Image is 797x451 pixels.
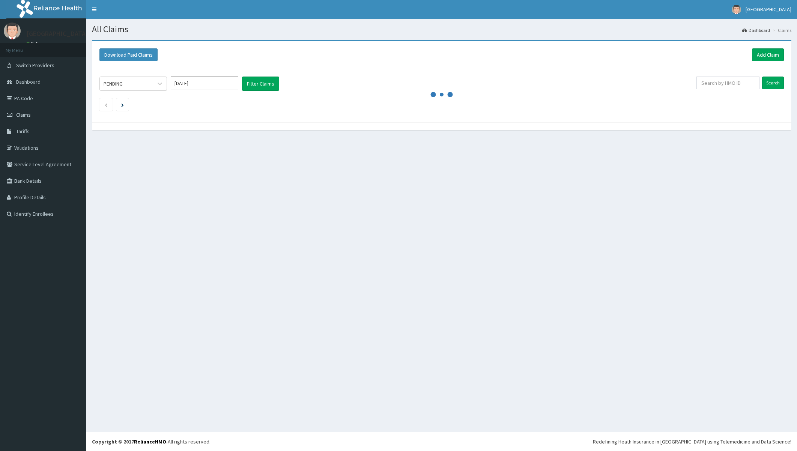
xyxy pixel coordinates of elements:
[430,83,453,106] svg: audio-loading
[92,438,168,445] strong: Copyright © 2017 .
[593,438,791,445] div: Redefining Heath Insurance in [GEOGRAPHIC_DATA] using Telemedicine and Data Science!
[16,128,30,135] span: Tariffs
[16,62,54,69] span: Switch Providers
[742,27,770,33] a: Dashboard
[104,80,123,87] div: PENDING
[171,77,238,90] input: Select Month and Year
[86,432,797,451] footer: All rights reserved.
[26,41,44,46] a: Online
[732,5,741,14] img: User Image
[104,101,108,108] a: Previous page
[4,23,21,39] img: User Image
[16,78,41,85] span: Dashboard
[16,111,31,118] span: Claims
[26,30,88,37] p: [GEOGRAPHIC_DATA]
[92,24,791,34] h1: All Claims
[752,48,784,61] a: Add Claim
[99,48,158,61] button: Download Paid Claims
[771,27,791,33] li: Claims
[762,77,784,89] input: Search
[134,438,166,445] a: RelianceHMO
[121,101,124,108] a: Next page
[746,6,791,13] span: [GEOGRAPHIC_DATA]
[242,77,279,91] button: Filter Claims
[696,77,759,89] input: Search by HMO ID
